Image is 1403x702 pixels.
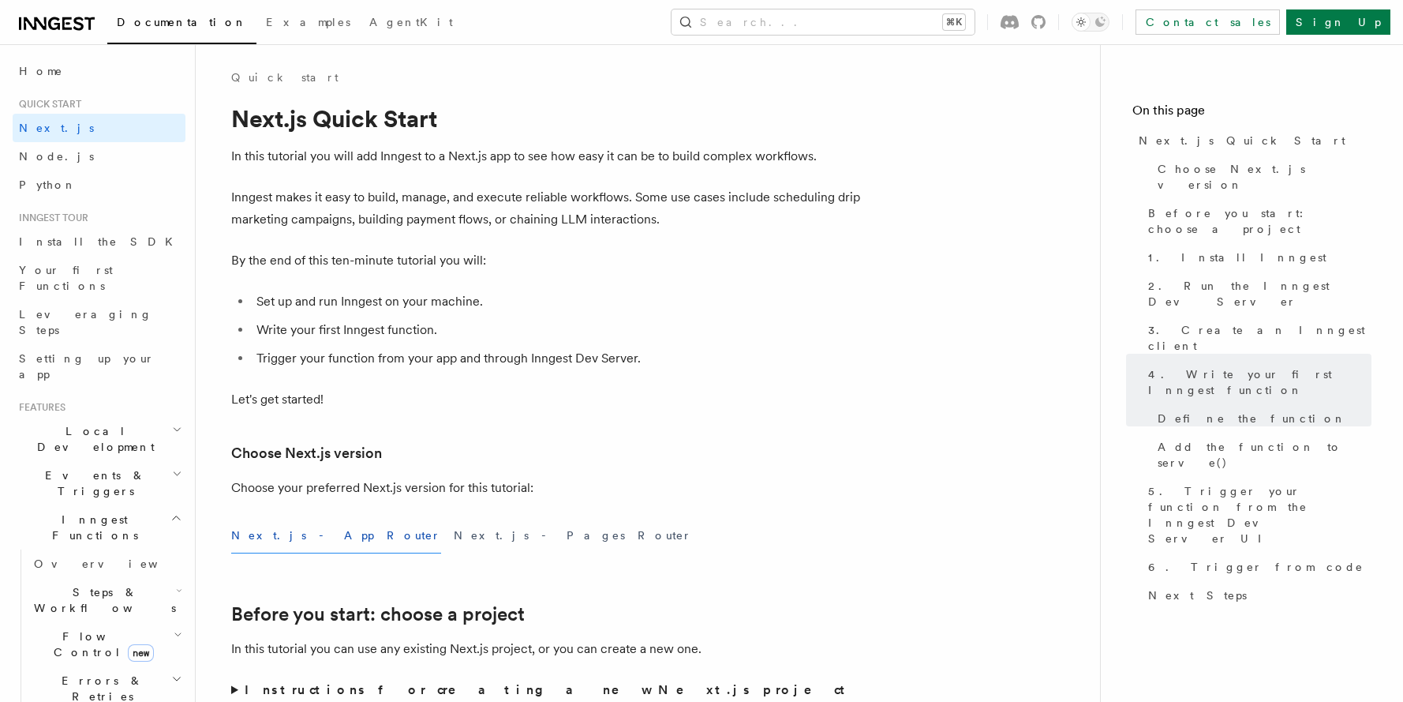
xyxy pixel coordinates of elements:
a: Add the function to serve() [1151,433,1371,477]
a: Contact sales [1135,9,1280,35]
span: Setting up your app [19,352,155,381]
span: Overview [34,557,196,570]
strong: Instructions for creating a new Next.js project [245,682,851,697]
p: Let's get started! [231,389,862,411]
span: 1. Install Inngest [1148,250,1326,265]
a: 1. Install Inngest [1142,243,1371,272]
summary: Instructions for creating a new Next.js project [231,679,862,701]
button: Next.js - App Router [231,518,441,554]
a: 4. Write your first Inngest function [1142,360,1371,404]
button: Flow Controlnew [28,622,185,666]
a: Overview [28,550,185,578]
span: Features [13,401,65,414]
span: Inngest tour [13,212,88,224]
span: 4. Write your first Inngest function [1148,366,1371,398]
span: Local Development [13,423,172,455]
a: Python [13,171,185,199]
span: Examples [266,16,350,28]
span: Before you start: choose a project [1148,205,1371,237]
a: Sign Up [1286,9,1390,35]
span: Choose Next.js version [1158,161,1371,193]
span: 5. Trigger your function from the Inngest Dev Server UI [1148,483,1371,546]
span: 6. Trigger from code [1148,559,1364,575]
a: Home [13,57,185,85]
span: 3. Create an Inngest client [1148,322,1371,354]
a: Leveraging Steps [13,300,185,344]
p: Choose your preferred Next.js version for this tutorial: [231,477,862,499]
li: Set up and run Inngest on your machine. [252,291,862,313]
a: Your first Functions [13,256,185,300]
a: Choose Next.js version [231,442,382,464]
span: Inngest Functions [13,512,170,543]
kbd: ⌘K [943,14,965,30]
li: Trigger your function from your app and through Inngest Dev Server. [252,347,862,370]
a: 6. Trigger from code [1142,553,1371,581]
a: Documentation [107,5,256,44]
a: 2. Run the Inngest Dev Server [1142,272,1371,316]
button: Local Development [13,417,185,461]
span: 2. Run the Inngest Dev Server [1148,278,1371,310]
span: new [128,644,154,662]
a: Next Steps [1142,581,1371,610]
span: Flow Control [28,629,174,660]
span: Leveraging Steps [19,308,152,336]
a: Before you start: choose a project [1142,199,1371,243]
a: Node.js [13,142,185,171]
span: Next.js [19,122,94,134]
button: Next.js - Pages Router [454,518,692,554]
button: Events & Triggers [13,461,185,505]
span: AgentKit [369,16,453,28]
p: In this tutorial you can use any existing Next.js project, or you can create a new one. [231,638,862,660]
a: Quick start [231,69,339,85]
a: Setting up your app [13,344,185,389]
a: Next.js [13,114,185,142]
span: Add the function to serve() [1158,439,1371,471]
button: Inngest Functions [13,505,185,550]
span: Steps & Workflows [28,584,176,616]
span: Next Steps [1148,588,1247,603]
a: AgentKit [360,5,462,43]
a: Install the SDK [13,227,185,256]
button: Toggle dark mode [1072,13,1109,32]
span: Documentation [117,16,247,28]
p: By the end of this ten-minute tutorial you will: [231,250,862,272]
span: Python [19,178,77,191]
a: 5. Trigger your function from the Inngest Dev Server UI [1142,477,1371,553]
h4: On this page [1132,101,1371,126]
a: Examples [256,5,360,43]
span: Next.js Quick Start [1139,133,1345,148]
button: Steps & Workflows [28,578,185,622]
span: Quick start [13,98,81,111]
a: Define the function [1151,404,1371,433]
a: Before you start: choose a project [231,603,525,625]
a: 3. Create an Inngest client [1142,316,1371,360]
li: Write your first Inngest function. [252,319,862,341]
a: Choose Next.js version [1151,155,1371,199]
span: Home [19,63,63,79]
span: Install the SDK [19,235,182,248]
a: Next.js Quick Start [1132,126,1371,155]
button: Search...⌘K [672,9,975,35]
p: Inngest makes it easy to build, manage, and execute reliable workflows. Some use cases include sc... [231,186,862,231]
span: Node.js [19,150,94,163]
span: Your first Functions [19,264,113,292]
p: In this tutorial you will add Inngest to a Next.js app to see how easy it can be to build complex... [231,145,862,167]
h1: Next.js Quick Start [231,104,862,133]
span: Define the function [1158,411,1346,426]
span: Events & Triggers [13,467,172,499]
